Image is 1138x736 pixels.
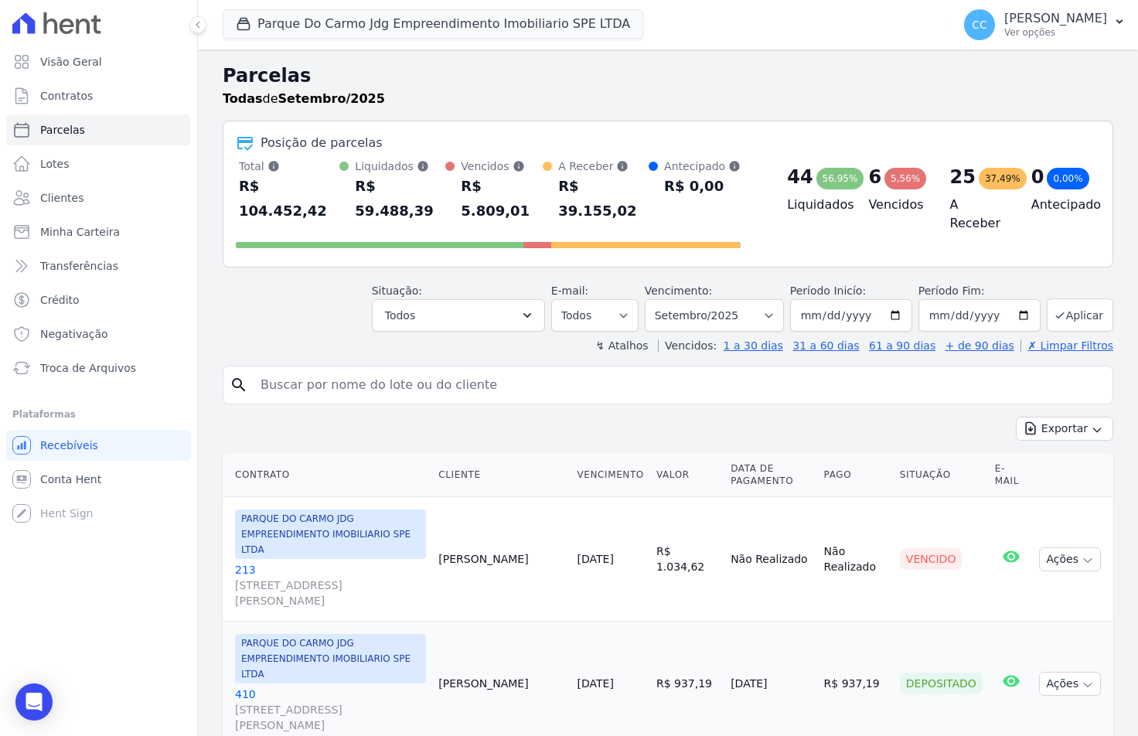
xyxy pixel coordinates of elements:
[884,168,926,189] div: 5,56%
[578,553,614,565] a: [DATE]
[6,285,191,315] a: Crédito
[6,80,191,111] a: Contratos
[1004,26,1107,39] p: Ver opções
[658,339,717,352] label: Vencidos:
[1047,168,1089,189] div: 0,00%
[868,165,881,189] div: 6
[40,326,108,342] span: Negativação
[664,158,741,174] div: Antecipado
[461,158,543,174] div: Vencidos
[40,292,80,308] span: Crédito
[372,299,545,332] button: Todos
[372,285,422,297] label: Situação:
[1016,417,1113,441] button: Exportar
[1004,11,1107,26] p: [PERSON_NAME]
[239,158,339,174] div: Total
[15,683,53,721] div: Open Intercom Messenger
[989,453,1034,497] th: E-mail
[6,148,191,179] a: Lotes
[787,165,813,189] div: 44
[278,91,385,106] strong: Setembro/2025
[40,156,70,172] span: Lotes
[235,509,426,559] span: PARQUE DO CARMO JDG EMPREENDIMENTO IMOBILIARIO SPE LTDA
[571,453,650,497] th: Vencimento
[40,88,93,104] span: Contratos
[818,497,894,622] td: Não Realizado
[223,91,263,106] strong: Todas
[6,114,191,145] a: Parcelas
[551,285,589,297] label: E-mail:
[223,62,1113,90] h2: Parcelas
[239,174,339,223] div: R$ 104.452,42
[6,46,191,77] a: Visão Geral
[945,339,1014,352] a: + de 90 dias
[724,453,817,497] th: Data de Pagamento
[950,196,1007,233] h4: A Receber
[40,258,118,274] span: Transferências
[894,453,989,497] th: Situação
[792,339,859,352] a: 31 a 60 dias
[230,376,248,394] i: search
[6,216,191,247] a: Minha Carteira
[40,360,136,376] span: Troca de Arquivos
[558,174,649,223] div: R$ 39.155,02
[952,3,1138,46] button: CC [PERSON_NAME] Ver opções
[40,438,98,453] span: Recebíveis
[235,562,426,608] a: 213[STREET_ADDRESS][PERSON_NAME]
[578,677,614,690] a: [DATE]
[650,453,724,497] th: Valor
[40,54,102,70] span: Visão Geral
[235,578,426,608] span: [STREET_ADDRESS][PERSON_NAME]
[461,174,543,223] div: R$ 5.809,01
[251,370,1106,400] input: Buscar por nome do lote ou do cliente
[40,472,101,487] span: Conta Hent
[645,285,712,297] label: Vencimento:
[724,339,783,352] a: 1 a 30 dias
[40,224,120,240] span: Minha Carteira
[40,190,83,206] span: Clientes
[868,196,925,214] h4: Vencidos
[6,464,191,495] a: Conta Hent
[12,405,185,424] div: Plataformas
[6,250,191,281] a: Transferências
[1039,672,1101,696] button: Ações
[1020,339,1113,352] a: ✗ Limpar Filtros
[385,306,415,325] span: Todos
[355,158,445,174] div: Liquidados
[816,168,864,189] div: 56,95%
[900,673,983,694] div: Depositado
[787,196,843,214] h4: Liquidados
[650,497,724,622] td: R$ 1.034,62
[724,497,817,622] td: Não Realizado
[1047,298,1113,332] button: Aplicar
[235,634,426,683] span: PARQUE DO CARMO JDG EMPREENDIMENTO IMOBILIARIO SPE LTDA
[223,90,385,108] p: de
[900,548,963,570] div: Vencido
[979,168,1027,189] div: 37,49%
[235,687,426,733] a: 410[STREET_ADDRESS][PERSON_NAME]
[1031,165,1044,189] div: 0
[6,319,191,349] a: Negativação
[558,158,649,174] div: A Receber
[223,453,432,497] th: Contrato
[6,353,191,383] a: Troca de Arquivos
[918,283,1041,299] label: Período Fim:
[790,285,866,297] label: Período Inicío:
[6,430,191,461] a: Recebíveis
[950,165,976,189] div: 25
[235,702,426,733] span: [STREET_ADDRESS][PERSON_NAME]
[432,497,571,622] td: [PERSON_NAME]
[1039,547,1101,571] button: Ações
[223,9,643,39] button: Parque Do Carmo Jdg Empreendimento Imobiliario SPE LTDA
[818,453,894,497] th: Pago
[1031,196,1088,214] h4: Antecipado
[869,339,935,352] a: 61 a 90 dias
[432,453,571,497] th: Cliente
[261,134,383,152] div: Posição de parcelas
[595,339,648,352] label: ↯ Atalhos
[6,182,191,213] a: Clientes
[972,19,987,30] span: CC
[40,122,85,138] span: Parcelas
[355,174,445,223] div: R$ 59.488,39
[664,174,741,199] div: R$ 0,00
